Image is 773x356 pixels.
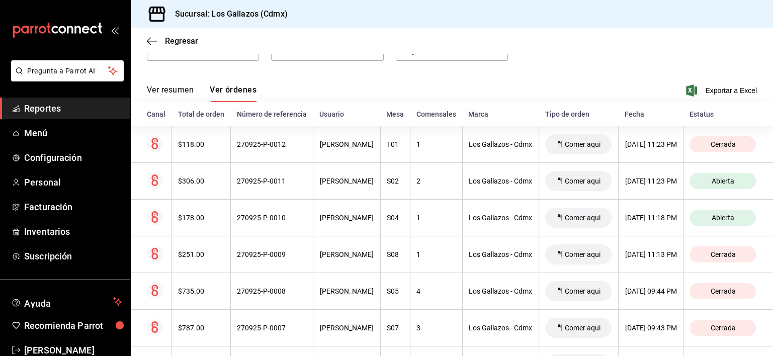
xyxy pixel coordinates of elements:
div: [PERSON_NAME] [319,324,374,332]
div: 270925-P-0009 [237,250,307,258]
button: Pregunta a Parrot AI [11,60,124,81]
div: Los Gallazos - Cdmx [469,214,533,222]
span: Suscripción [24,249,122,263]
div: 270925-P-0008 [237,287,307,295]
div: Tipo de orden [545,110,613,118]
span: Abierta [708,177,738,185]
button: Regresar [147,36,198,46]
span: Comer aqui [561,287,605,295]
button: Ver órdenes [210,85,256,102]
div: Total de orden [178,110,225,118]
div: [DATE] 09:43 PM [625,324,677,332]
div: [PERSON_NAME] [319,177,374,185]
span: Ayuda [24,296,109,308]
span: Comer aqui [561,214,605,222]
span: Cerrada [706,287,739,295]
button: Ver resumen [147,85,194,102]
div: 270925-P-0011 [237,177,307,185]
div: 1 [416,214,456,222]
div: S07 [387,324,404,332]
div: [PERSON_NAME] [319,214,374,222]
div: [PERSON_NAME] [319,287,374,295]
div: S04 [387,214,404,222]
a: Pregunta a Parrot AI [7,73,124,83]
div: Los Gallazos - Cdmx [469,287,533,295]
div: $118.00 [178,140,224,148]
span: Comer aqui [561,250,605,258]
div: T01 [387,140,404,148]
button: Exportar a Excel [688,84,757,97]
div: Mesa [386,110,404,118]
span: Pregunta a Parrot AI [27,66,108,76]
span: Comer aqui [561,140,605,148]
div: Comensales [416,110,457,118]
span: Personal [24,175,122,189]
div: S08 [387,250,404,258]
span: Menú [24,126,122,140]
div: 1 [416,250,456,258]
div: $251.00 [178,250,224,258]
div: [PERSON_NAME] [319,250,374,258]
div: 2 [416,177,456,185]
div: [DATE] 11:18 PM [625,214,677,222]
div: $306.00 [178,177,224,185]
div: Los Gallazos - Cdmx [469,140,533,148]
div: 1 [416,140,456,148]
div: 270925-P-0007 [237,324,307,332]
span: Configuración [24,151,122,164]
span: Inventarios [24,225,122,238]
div: Canal [147,110,166,118]
span: Abierta [708,214,738,222]
span: Comer aqui [561,177,605,185]
span: Facturación [24,200,122,214]
span: Cerrada [706,250,739,258]
div: Fecha [625,110,677,118]
div: navigation tabs [147,85,256,102]
div: Estatus [690,110,757,118]
div: [PERSON_NAME] [319,140,374,148]
div: Los Gallazos - Cdmx [469,177,533,185]
span: Regresar [165,36,198,46]
div: [DATE] 11:23 PM [625,177,677,185]
div: Número de referencia [237,110,307,118]
div: [DATE] 11:23 PM [625,140,677,148]
div: 4 [416,287,456,295]
div: Marca [468,110,533,118]
div: 270925-P-0012 [237,140,307,148]
span: Comer aqui [561,324,605,332]
div: 3 [416,324,456,332]
div: $787.00 [178,324,224,332]
div: S05 [387,287,404,295]
h3: Sucursal: Los Gallazos (Cdmx) [167,8,288,20]
span: Reportes [24,102,122,115]
div: 270925-P-0010 [237,214,307,222]
span: Recomienda Parrot [24,319,122,332]
div: Los Gallazos - Cdmx [469,250,533,258]
button: open_drawer_menu [111,26,119,34]
span: Cerrada [706,324,739,332]
div: [DATE] 09:44 PM [625,287,677,295]
div: $178.00 [178,214,224,222]
span: Cerrada [706,140,739,148]
div: $735.00 [178,287,224,295]
div: S02 [387,177,404,185]
div: Usuario [319,110,374,118]
div: [DATE] 11:13 PM [625,250,677,258]
div: Los Gallazos - Cdmx [469,324,533,332]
